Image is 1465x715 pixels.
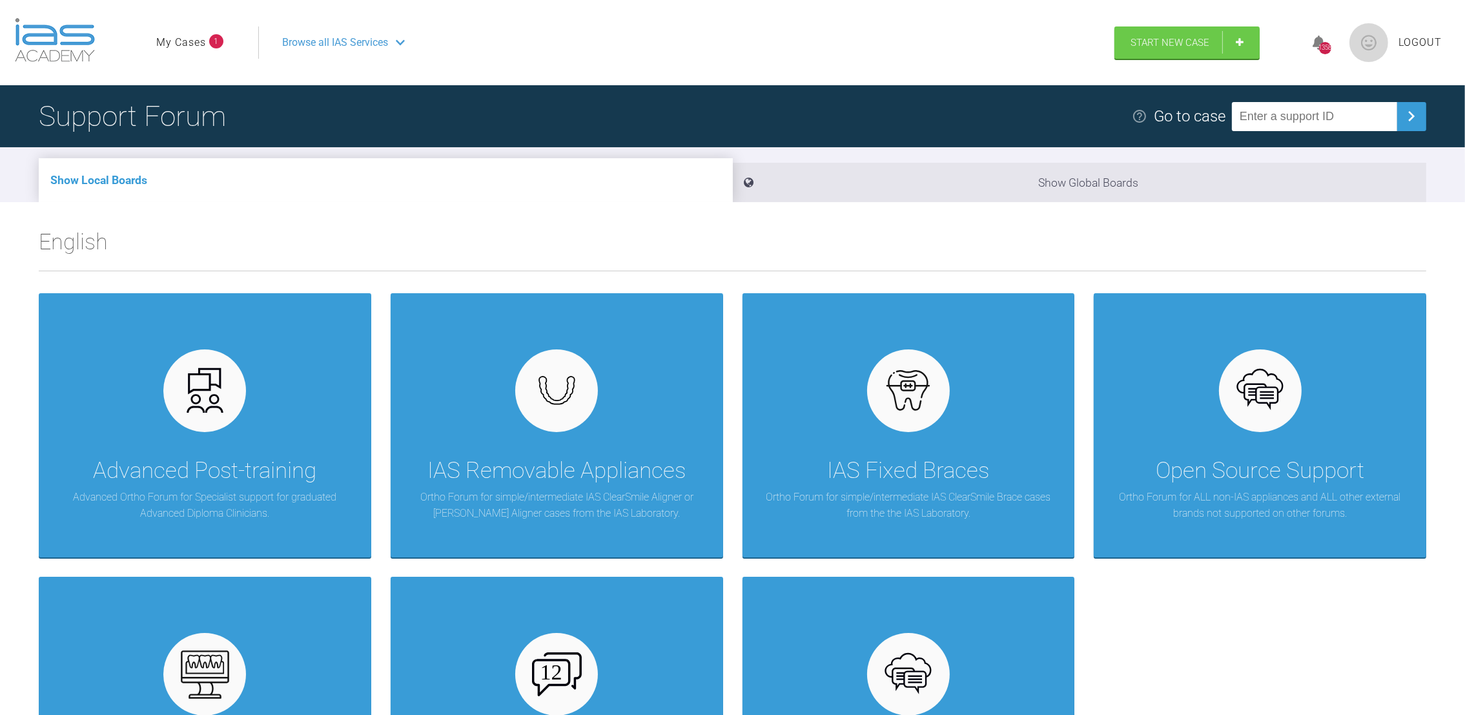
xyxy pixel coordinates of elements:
img: advanced-12.503f70cd.svg [532,652,582,696]
a: Start New Case [1114,26,1260,59]
div: IAS Removable Appliances [427,453,686,489]
div: Advanced Post-training [93,453,316,489]
p: Advanced Ortho Forum for Specialist support for graduated Advanced Diploma Clinicians. [58,489,352,522]
img: fixed.9f4e6236.svg [883,366,933,415]
img: advanced.73cea251.svg [180,366,230,415]
a: Open Source SupportOrtho Forum for ALL non-IAS appliances and ALL other external brands not suppo... [1094,293,1426,558]
img: profile.png [1349,23,1388,62]
li: Show Global Boards [733,163,1427,202]
a: My Cases [156,34,206,51]
p: Ortho Forum for simple/intermediate IAS ClearSmile Aligner or [PERSON_NAME] Aligner cases from th... [410,489,704,522]
span: 1 [209,34,223,48]
img: opensource.6e495855.svg [1235,366,1285,415]
p: Ortho Forum for ALL non-IAS appliances and ALL other external brands not supported on other forums. [1113,489,1407,522]
div: 1358 [1319,42,1331,54]
h2: English [39,224,1426,271]
img: chevronRight.28bd32b0.svg [1401,106,1422,127]
img: help.e70b9f3d.svg [1132,109,1147,124]
img: removables.927eaa4e.svg [532,372,582,409]
a: Advanced Post-trainingAdvanced Ortho Forum for Specialist support for graduated Advanced Diploma ... [39,293,371,558]
input: Enter a support ID [1232,102,1397,131]
div: Go to case [1154,104,1225,129]
img: restorative.65e8f6b6.svg [180,650,230,699]
div: IAS Fixed Braces [827,453,989,489]
p: Ortho Forum for simple/intermediate IAS ClearSmile Brace cases from the the IAS Laboratory. [762,489,1056,522]
a: Logout [1398,34,1442,51]
span: Start New Case [1131,37,1209,48]
div: Open Source Support [1156,453,1364,489]
a: IAS Fixed BracesOrtho Forum for simple/intermediate IAS ClearSmile Brace cases from the the IAS L... [743,293,1075,558]
img: logo-light.3e3ef733.png [15,18,95,62]
li: Show Local Boards [39,158,733,202]
span: Browse all IAS Services [282,34,388,51]
h1: Support Forum [39,94,226,139]
a: IAS Removable AppliancesOrtho Forum for simple/intermediate IAS ClearSmile Aligner or [PERSON_NAM... [391,293,723,558]
img: opensource.6e495855.svg [883,650,933,699]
